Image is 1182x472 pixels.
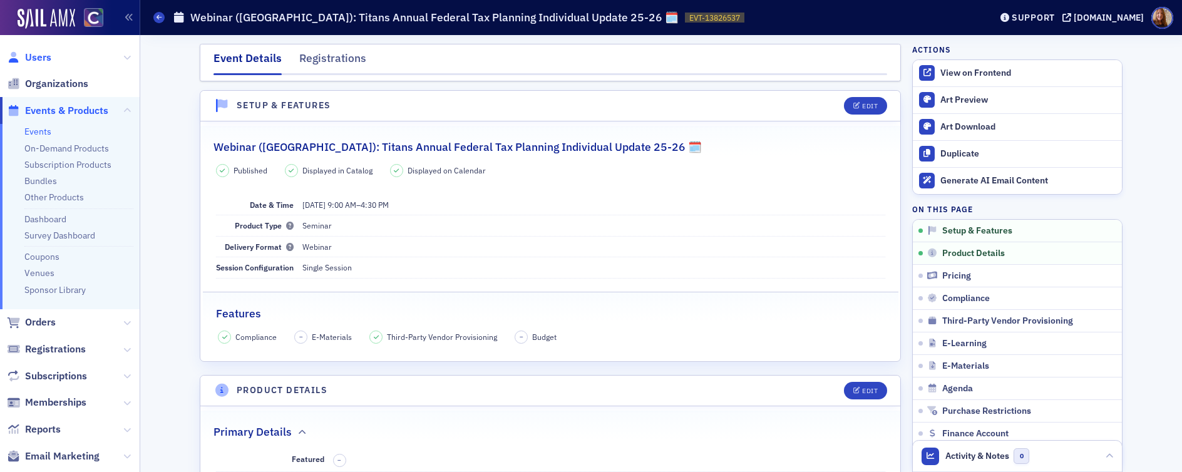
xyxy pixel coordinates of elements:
[942,248,1005,259] span: Product Details
[913,167,1122,194] button: Generate AI Email Content
[1014,448,1029,464] span: 0
[520,332,523,341] span: –
[862,103,878,110] div: Edit
[7,342,86,356] a: Registrations
[213,424,292,440] h2: Primary Details
[408,165,486,176] span: Displayed on Calendar
[75,8,103,29] a: View Homepage
[237,99,331,112] h4: Setup & Features
[7,396,86,409] a: Memberships
[942,225,1012,237] span: Setup & Features
[844,97,887,115] button: Edit
[25,449,100,463] span: Email Marketing
[7,51,51,64] a: Users
[7,369,87,383] a: Subscriptions
[844,382,887,399] button: Edit
[302,200,389,210] span: –
[213,139,702,155] h2: Webinar ([GEOGRAPHIC_DATA]): Titans Annual Federal Tax Planning Individual Update 25-26 🗓
[942,428,1009,439] span: Finance Account
[942,406,1031,417] span: Purchase Restrictions
[689,13,740,23] span: EVT-13826537
[299,332,303,341] span: –
[942,383,973,394] span: Agenda
[942,361,989,372] span: E-Materials
[327,200,356,210] time: 9:00 AM
[213,50,282,75] div: Event Details
[216,305,261,322] h2: Features
[190,10,679,25] h1: Webinar ([GEOGRAPHIC_DATA]): Titans Annual Federal Tax Planning Individual Update 25-26 🗓
[25,316,56,329] span: Orders
[216,262,294,272] span: Session Configuration
[942,293,990,304] span: Compliance
[24,284,86,295] a: Sponsor Library
[302,165,373,176] span: Displayed in Catalog
[945,449,1009,463] span: Activity & Notes
[913,87,1122,113] a: Art Preview
[942,270,971,282] span: Pricing
[1151,7,1173,29] span: Profile
[913,140,1122,167] button: Duplicate
[302,242,332,252] span: Webinar
[1012,12,1055,23] div: Support
[237,384,327,397] h4: Product Details
[940,68,1116,79] div: View on Frontend
[18,9,75,29] img: SailAMX
[24,126,51,137] a: Events
[302,200,326,210] span: [DATE]
[235,331,277,342] span: Compliance
[532,331,557,342] span: Budget
[84,8,103,28] img: SailAMX
[940,148,1116,160] div: Duplicate
[940,175,1116,187] div: Generate AI Email Content
[7,423,61,436] a: Reports
[234,165,267,176] span: Published
[235,220,294,230] span: Product Type
[24,175,57,187] a: Bundles
[25,342,86,356] span: Registrations
[7,316,56,329] a: Orders
[912,44,951,55] h4: Actions
[7,77,88,91] a: Organizations
[1074,12,1144,23] div: [DOMAIN_NAME]
[361,200,389,210] time: 4:30 PM
[862,387,878,394] div: Edit
[302,262,352,272] span: Single Session
[24,143,109,154] a: On-Demand Products
[292,454,324,464] span: Featured
[24,267,54,279] a: Venues
[25,51,51,64] span: Users
[25,423,61,436] span: Reports
[912,203,1123,215] h4: On this page
[337,456,341,464] span: –
[24,251,59,262] a: Coupons
[25,104,108,118] span: Events & Products
[7,104,108,118] a: Events & Products
[250,200,294,210] span: Date & Time
[913,60,1122,86] a: View on Frontend
[299,50,366,73] div: Registrations
[940,121,1116,133] div: Art Download
[942,316,1073,327] span: Third-Party Vendor Provisioning
[25,77,88,91] span: Organizations
[940,95,1116,106] div: Art Preview
[942,338,987,349] span: E-Learning
[1062,13,1148,22] button: [DOMAIN_NAME]
[24,192,84,203] a: Other Products
[913,113,1122,140] a: Art Download
[24,159,111,170] a: Subscription Products
[225,242,294,252] span: Delivery Format
[7,449,100,463] a: Email Marketing
[25,396,86,409] span: Memberships
[24,230,95,241] a: Survey Dashboard
[24,213,66,225] a: Dashboard
[312,331,352,342] span: E-Materials
[302,220,332,230] span: Seminar
[25,369,87,383] span: Subscriptions
[387,331,497,342] span: Third-Party Vendor Provisioning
